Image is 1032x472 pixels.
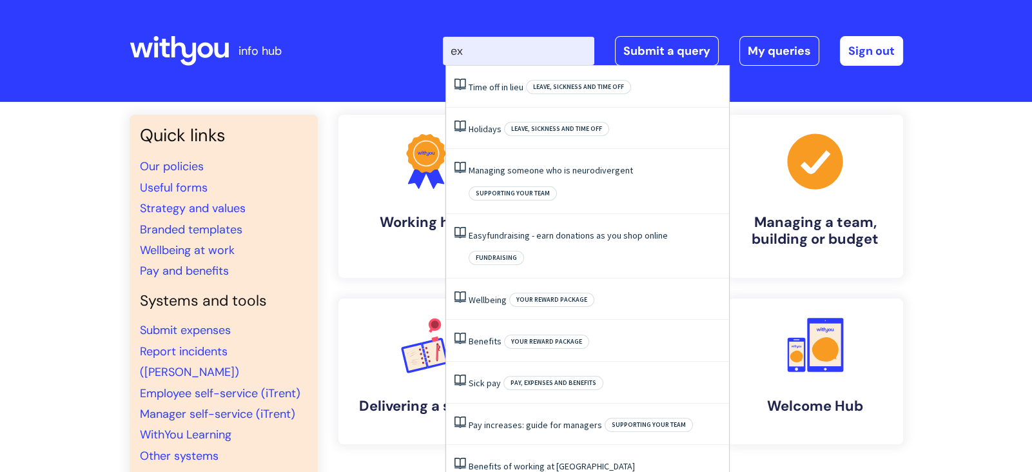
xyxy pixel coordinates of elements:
[338,299,514,444] a: Delivering a service
[469,460,635,472] a: Benefits of working at [GEOGRAPHIC_DATA]
[140,406,295,422] a: Manager self-service (iTrent)
[140,159,204,174] a: Our policies
[615,36,719,66] a: Submit a query
[469,335,501,347] a: Benefits
[140,263,229,279] a: Pay and benefits
[443,36,903,66] div: | -
[140,344,239,380] a: Report incidents ([PERSON_NAME])
[140,201,246,216] a: Strategy and values
[140,292,307,310] h4: Systems and tools
[728,115,903,278] a: Managing a team, building or budget
[469,230,668,241] a: Easyfundraising - earn donations as you shop online
[443,37,594,65] input: Search
[728,299,903,444] a: Welcome Hub
[504,122,609,136] span: Leave, sickness and time off
[469,186,557,201] span: Supporting your team
[140,427,231,442] a: WithYou Learning
[469,419,602,431] a: Pay increases: guide for managers
[239,41,282,61] p: info hub
[349,398,503,415] h4: Delivering a service
[509,293,594,307] span: Your reward package
[469,164,633,176] a: Managing someone who is neurodivergent
[140,242,235,258] a: Wellbeing at work
[739,36,819,66] a: My queries
[605,418,693,432] span: Supporting your team
[338,115,514,278] a: Working here
[140,222,242,237] a: Branded templates
[469,81,523,93] a: Time off in lieu
[503,376,603,390] span: Pay, expenses and benefits
[738,398,893,415] h4: Welcome Hub
[140,386,300,401] a: Employee self-service (iTrent)
[504,335,589,349] span: Your reward package
[526,80,631,94] span: Leave, sickness and time off
[140,180,208,195] a: Useful forms
[738,214,893,248] h4: Managing a team, building or budget
[140,322,231,338] a: Submit expenses
[140,448,219,464] a: Other systems
[140,125,307,146] h3: Quick links
[469,123,501,135] a: Holidays
[469,377,501,389] a: Sick pay
[469,251,524,265] span: Fundraising
[469,294,507,306] a: Wellbeing
[349,214,503,231] h4: Working here
[840,36,903,66] a: Sign out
